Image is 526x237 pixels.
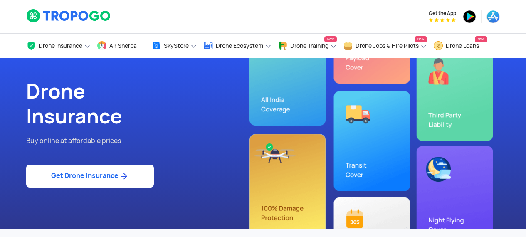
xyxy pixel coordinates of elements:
span: New [415,36,427,42]
h1: Drone Insurance [26,79,257,129]
a: Drone TrainingNew [278,34,337,58]
span: New [324,36,337,42]
p: Buy online at affordable prices [26,136,257,146]
a: Drone Insurance [26,34,91,58]
span: Drone Jobs & Hire Pilots [356,42,419,49]
span: Drone Insurance [39,42,82,49]
img: ic_appstore.png [486,10,500,23]
img: logoHeader.svg [26,9,111,23]
span: Get the App [429,10,456,17]
span: Air Sherpa [109,42,137,49]
span: Drone Loans [446,42,479,49]
span: SkyStore [164,42,189,49]
img: App Raking [429,18,456,22]
a: Air Sherpa [97,34,145,58]
a: Get Drone Insurance [26,165,154,188]
a: Drone LoansNew [433,34,487,58]
a: Drone Jobs & Hire PilotsNew [343,34,427,58]
a: SkyStore [151,34,197,58]
span: New [475,36,487,42]
img: ic_arrow_forward_blue.svg [119,171,129,181]
span: Drone Training [290,42,328,49]
span: Drone Ecosystem [216,42,263,49]
img: ic_playstore.png [463,10,476,23]
a: Drone Ecosystem [203,34,272,58]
